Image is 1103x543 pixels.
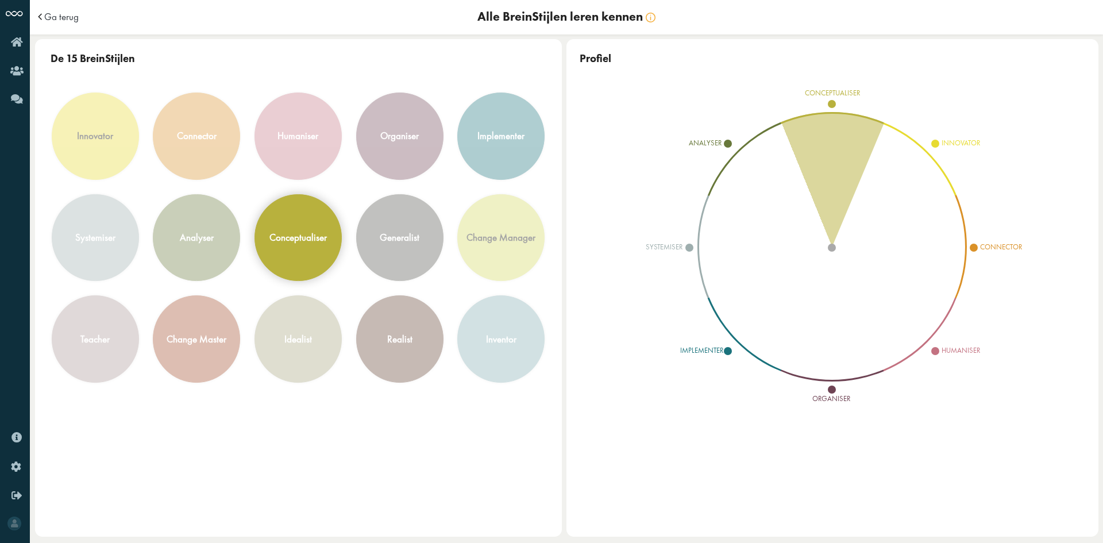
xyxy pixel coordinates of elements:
[177,130,217,143] div: connector
[466,231,535,244] div: change manager
[167,333,226,346] div: change master
[380,130,419,143] div: organiser
[689,138,722,148] span: analyser
[269,231,327,244] div: conceptualiser
[646,242,682,252] span: systemiser
[284,333,312,346] div: idealist
[75,231,115,244] div: systemiser
[51,52,135,66] span: De 15 BreinStijlen
[380,231,419,244] div: generalist
[277,130,318,143] div: humaniser
[580,52,611,66] span: Profiel
[44,12,79,22] a: Ga terug
[680,345,723,355] span: implementer
[812,397,836,400] span: organiser
[80,333,110,346] div: teacher
[486,333,516,346] div: inventor
[980,242,1022,252] span: connector
[942,138,980,148] span: innovator
[477,130,524,143] div: implementer
[942,345,980,355] span: humaniser
[646,13,655,22] img: info.svg
[387,333,412,346] div: realist
[77,130,113,143] div: innovator
[805,91,836,95] span: conceptualiser
[180,231,214,244] div: analyser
